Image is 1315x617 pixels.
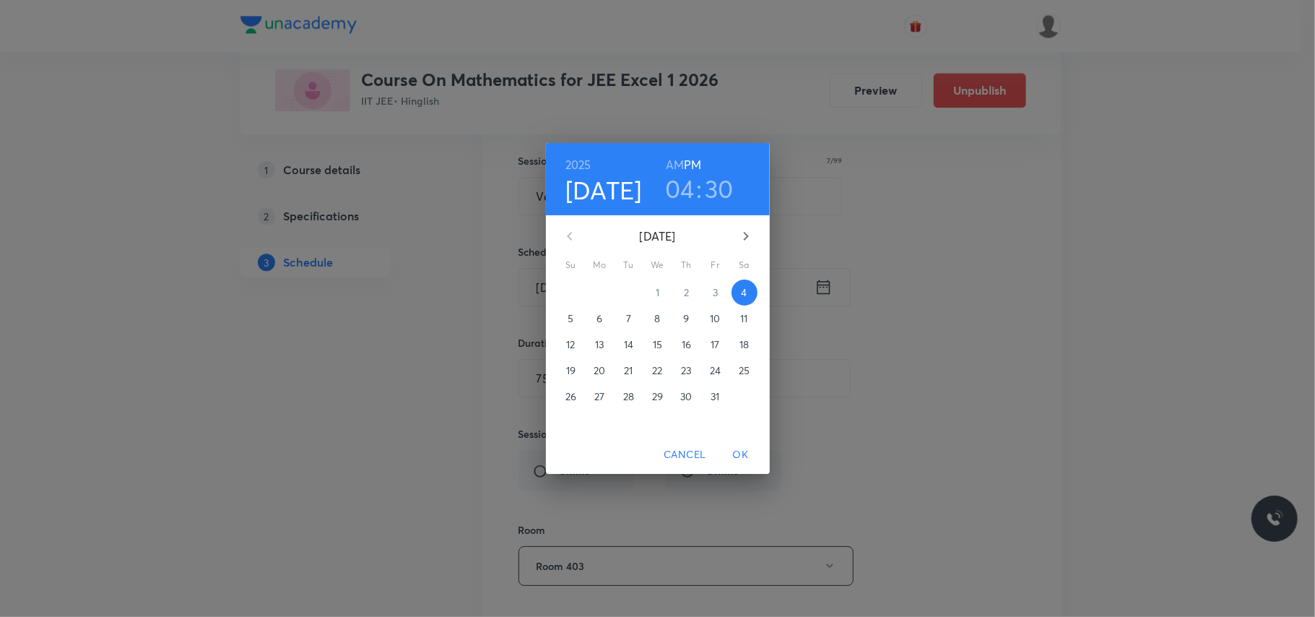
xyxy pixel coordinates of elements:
p: 28 [623,389,634,404]
p: 10 [710,311,720,326]
button: [DATE] [565,175,642,205]
button: 29 [645,384,671,410]
button: 22 [645,358,671,384]
p: 27 [594,389,604,404]
button: 10 [703,306,729,332]
span: We [645,258,671,272]
span: Tu [616,258,642,272]
p: 9 [683,311,689,326]
p: 31 [711,389,719,404]
button: 04 [665,173,695,204]
button: 30 [705,173,734,204]
p: 17 [711,337,719,352]
p: 30 [680,389,692,404]
button: OK [718,441,764,468]
button: 16 [674,332,700,358]
button: 2025 [565,155,591,175]
button: 4 [732,280,758,306]
button: 27 [587,384,613,410]
button: 31 [703,384,729,410]
p: 25 [739,363,750,378]
button: 9 [674,306,700,332]
span: Th [674,258,700,272]
span: Su [558,258,584,272]
p: 13 [595,337,604,352]
button: 14 [616,332,642,358]
p: 5 [568,311,573,326]
p: 18 [739,337,749,352]
p: [DATE] [587,228,729,245]
p: 11 [740,311,747,326]
span: Sa [732,258,758,272]
button: 15 [645,332,671,358]
p: 6 [596,311,602,326]
p: 8 [654,311,660,326]
span: Mo [587,258,613,272]
button: 24 [703,358,729,384]
span: OK [724,446,758,464]
button: 19 [558,358,584,384]
button: 5 [558,306,584,332]
button: 6 [587,306,613,332]
button: 26 [558,384,584,410]
button: 17 [703,332,729,358]
p: 19 [566,363,576,378]
button: AM [666,155,684,175]
button: PM [684,155,701,175]
p: 16 [682,337,691,352]
p: 26 [565,389,576,404]
p: 23 [681,363,691,378]
button: 8 [645,306,671,332]
button: 7 [616,306,642,332]
p: 12 [566,337,575,352]
p: 20 [594,363,605,378]
p: 24 [710,363,721,378]
h3: : [696,173,702,204]
button: 11 [732,306,758,332]
p: 14 [624,337,633,352]
button: 13 [587,332,613,358]
span: Cancel [664,446,706,464]
button: 23 [674,358,700,384]
button: 18 [732,332,758,358]
button: Cancel [658,441,711,468]
button: 30 [674,384,700,410]
button: 28 [616,384,642,410]
button: 12 [558,332,584,358]
p: 21 [624,363,633,378]
button: 25 [732,358,758,384]
p: 4 [741,285,747,300]
p: 15 [653,337,662,352]
p: 7 [626,311,631,326]
p: 29 [652,389,663,404]
span: Fr [703,258,729,272]
button: 21 [616,358,642,384]
button: 20 [587,358,613,384]
p: 22 [652,363,662,378]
